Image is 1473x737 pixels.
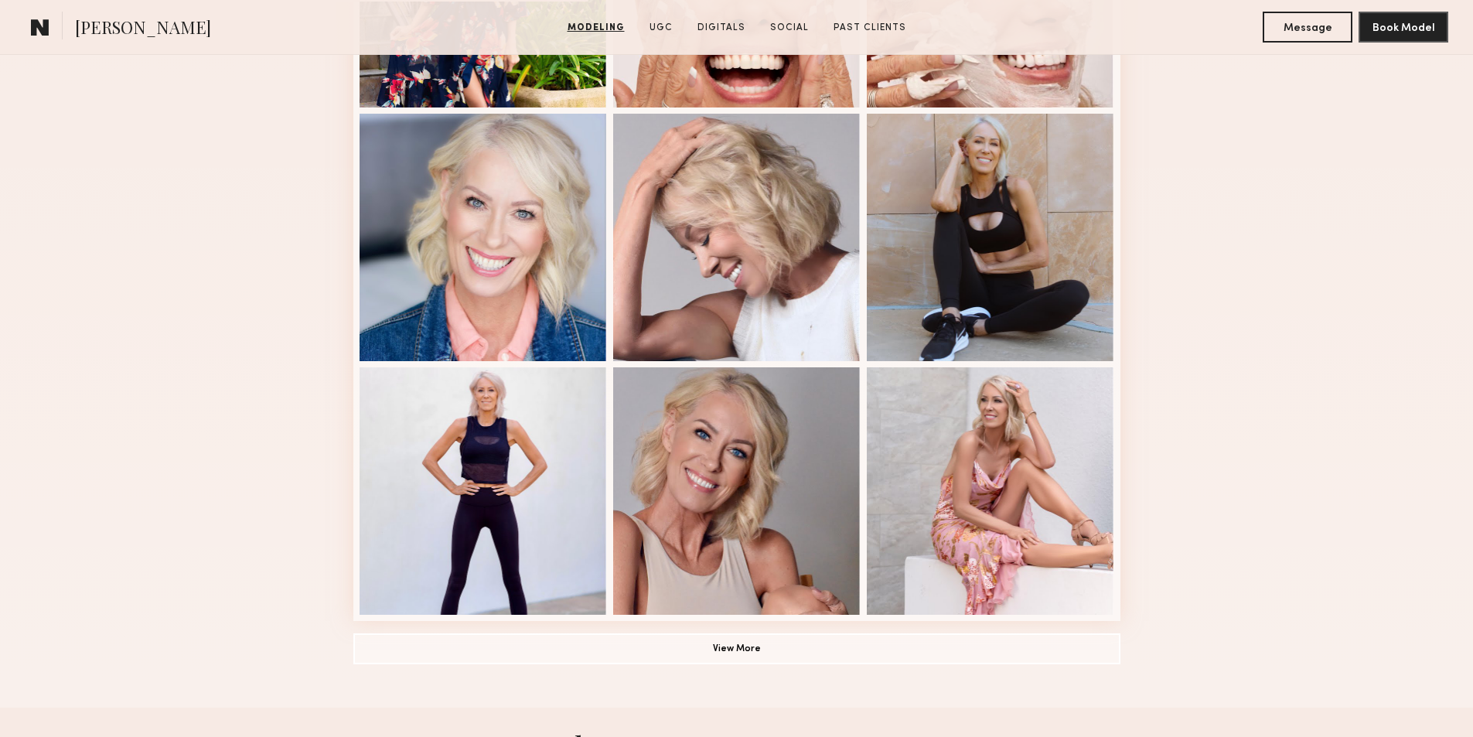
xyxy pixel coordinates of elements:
[827,21,912,35] a: Past Clients
[764,21,815,35] a: Social
[561,21,631,35] a: Modeling
[353,633,1120,664] button: View More
[1359,12,1448,43] button: Book Model
[643,21,679,35] a: UGC
[1359,20,1448,33] a: Book Model
[1263,12,1352,43] button: Message
[75,15,211,43] span: [PERSON_NAME]
[691,21,752,35] a: Digitals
